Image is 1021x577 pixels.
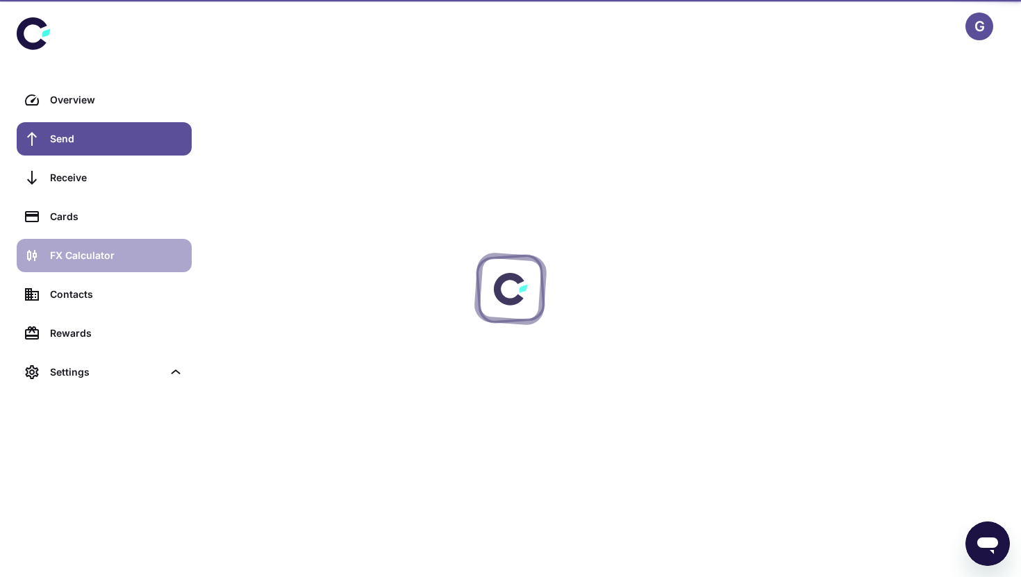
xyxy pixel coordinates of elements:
a: Rewards [17,317,192,350]
div: FX Calculator [50,248,183,263]
div: Receive [50,170,183,185]
div: Send [50,131,183,147]
div: Settings [50,365,163,380]
a: Cards [17,200,192,233]
div: Overview [50,92,183,108]
div: Rewards [50,326,183,341]
a: FX Calculator [17,239,192,272]
div: Cards [50,209,183,224]
button: G [965,12,993,40]
a: Receive [17,161,192,194]
div: Contacts [50,287,183,302]
iframe: Button to launch messaging window [965,521,1010,566]
div: Settings [17,356,192,389]
a: Contacts [17,278,192,311]
a: Send [17,122,192,156]
a: Overview [17,83,192,117]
